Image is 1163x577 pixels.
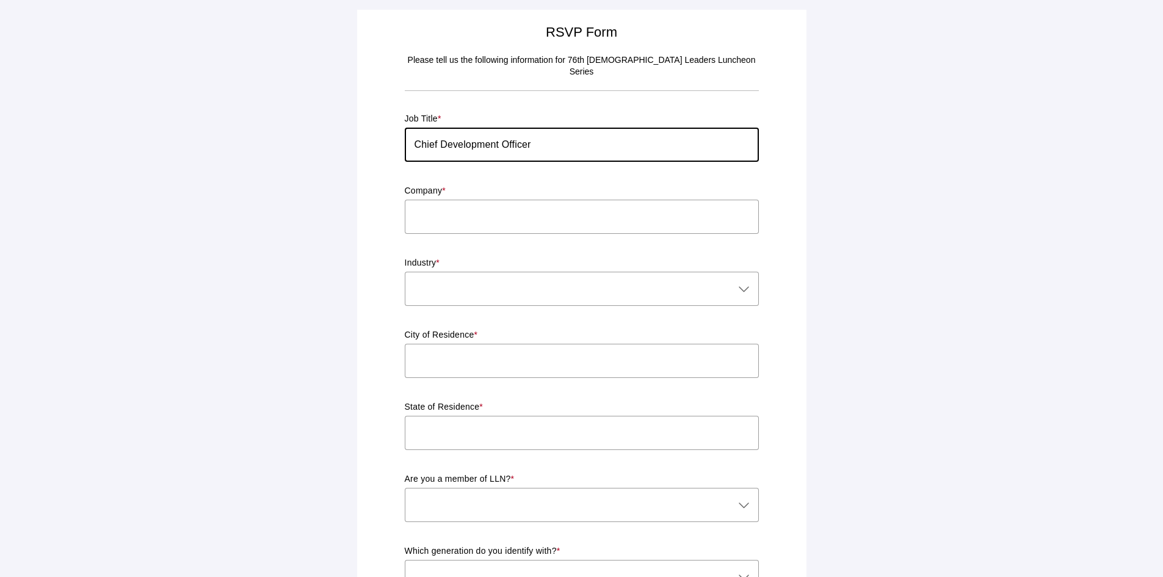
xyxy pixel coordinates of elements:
p: Please tell us the following information for 76th [DEMOGRAPHIC_DATA] Leaders Luncheon Series [405,54,759,78]
p: Industry [405,257,759,269]
p: State of Residence [405,401,759,413]
p: Are you a member of LLN? [405,473,759,485]
p: City of Residence [405,329,759,341]
p: Company [405,185,759,197]
p: Which generation do you identify with? [405,545,759,557]
p: Job Title [405,113,759,125]
span: RSVP Form [546,24,617,40]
